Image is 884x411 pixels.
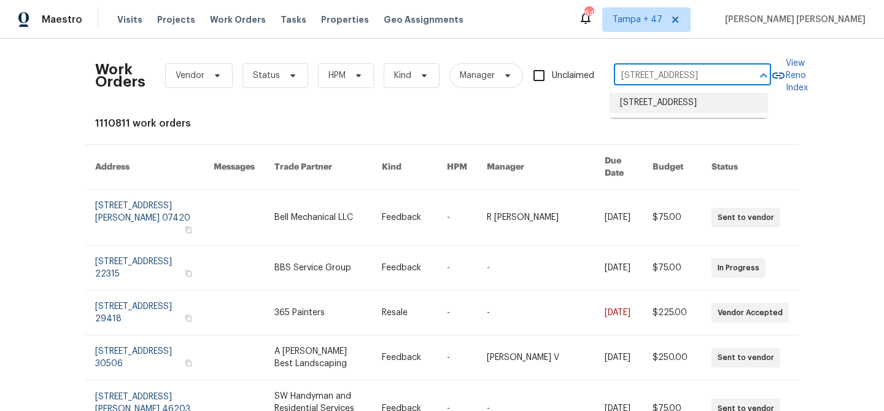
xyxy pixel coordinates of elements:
[42,14,82,26] span: Maestro
[477,190,595,246] td: R [PERSON_NAME]
[595,145,643,190] th: Due Date
[183,313,194,324] button: Copy Address
[265,190,372,246] td: Bell Mechanical LLC
[771,57,808,94] a: View Reno Index
[328,69,346,82] span: HPM
[437,291,477,335] td: -
[183,358,194,369] button: Copy Address
[265,145,372,190] th: Trade Partner
[372,246,437,291] td: Feedback
[265,246,372,291] td: BBS Service Group
[610,93,767,113] li: [STREET_ADDRESS]
[643,145,702,190] th: Budget
[584,7,593,20] div: 645
[157,14,195,26] span: Projects
[755,67,772,84] button: Close
[394,69,411,82] span: Kind
[477,246,595,291] td: -
[372,145,437,190] th: Kind
[265,335,372,380] td: A [PERSON_NAME] Best Landscaping
[85,145,204,190] th: Address
[281,15,306,24] span: Tasks
[183,224,194,235] button: Copy Address
[477,291,595,335] td: -
[210,14,266,26] span: Work Orders
[204,145,265,190] th: Messages
[183,268,194,279] button: Copy Address
[372,335,437,380] td: Feedback
[372,291,437,335] td: Resale
[460,69,495,82] span: Manager
[384,14,463,26] span: Geo Assignments
[477,145,595,190] th: Manager
[437,335,477,380] td: -
[372,190,437,246] td: Feedback
[437,145,477,190] th: HPM
[437,246,477,291] td: -
[321,14,369,26] span: Properties
[614,66,737,85] input: Enter in an address
[613,14,662,26] span: Tampa + 47
[95,117,789,130] div: 1110811 work orders
[437,190,477,246] td: -
[552,69,594,82] span: Unclaimed
[702,145,799,190] th: Status
[253,69,280,82] span: Status
[265,291,372,335] td: 365 Painters
[720,14,866,26] span: [PERSON_NAME] [PERSON_NAME]
[95,63,145,88] h2: Work Orders
[117,14,142,26] span: Visits
[477,335,595,380] td: [PERSON_NAME] V
[176,69,204,82] span: Vendor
